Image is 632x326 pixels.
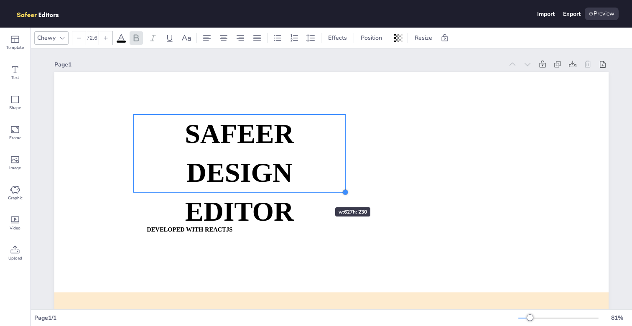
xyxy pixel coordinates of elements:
[10,225,20,232] span: Video
[185,157,294,226] strong: DESIGN EDITOR
[9,165,21,171] span: Image
[413,34,434,42] span: Resize
[11,74,19,81] span: Text
[585,8,619,20] div: Preview
[13,8,71,20] img: logo.png
[54,61,503,69] div: Page 1
[326,34,349,42] span: Effects
[537,10,555,18] div: Import
[9,135,21,141] span: Frame
[36,32,57,43] div: Chewy
[147,227,232,233] strong: DEVELOPED WITH REACTJS
[359,34,384,42] span: Position
[607,314,627,322] div: 81 %
[34,314,518,322] div: Page 1 / 1
[6,44,24,51] span: Template
[335,207,370,216] div: w: 627 h: 230
[563,10,581,18] div: Export
[8,195,23,201] span: Graphic
[185,118,294,149] strong: SAFEER
[8,255,22,262] span: Upload
[9,104,21,111] span: Shape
